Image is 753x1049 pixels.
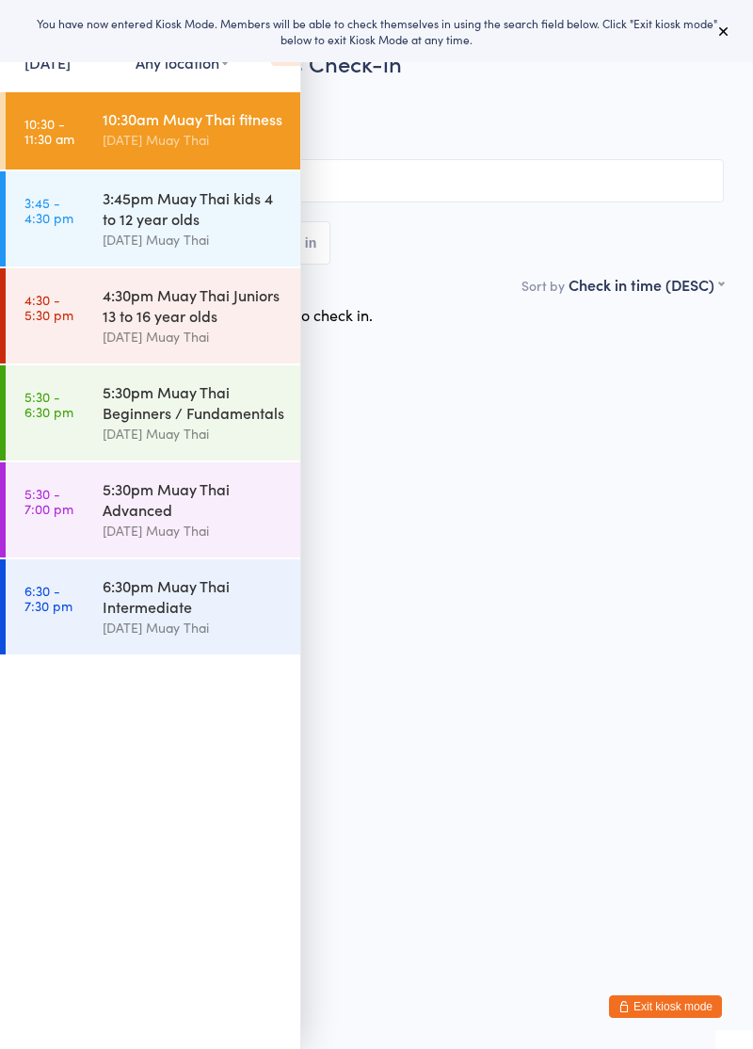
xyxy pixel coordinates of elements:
[609,995,722,1018] button: Exit kiosk mode
[6,268,300,363] a: 4:30 -5:30 pm4:30pm Muay Thai Juniors 13 to 16 year olds[DATE] Muay Thai
[103,187,284,229] div: 3:45pm Muay Thai kids 4 to 12 year olds
[29,106,695,125] span: [DATE] Muay Thai
[24,583,72,613] time: 6:30 - 7:30 pm
[24,292,73,322] time: 4:30 - 5:30 pm
[6,559,300,654] a: 6:30 -7:30 pm6:30pm Muay Thai Intermediate[DATE] Muay Thai
[6,171,300,266] a: 3:45 -4:30 pm3:45pm Muay Thai kids 4 to 12 year olds[DATE] Muay Thai
[29,125,724,144] span: [DATE] Muay Thai
[103,326,284,347] div: [DATE] Muay Thai
[103,520,284,541] div: [DATE] Muay Thai
[103,129,284,151] div: [DATE] Muay Thai
[6,365,300,460] a: 5:30 -6:30 pm5:30pm Muay Thai Beginners / Fundamentals[DATE] Muay Thai
[103,575,284,617] div: 6:30pm Muay Thai Intermediate
[24,52,71,73] a: [DATE]
[103,423,284,444] div: [DATE] Muay Thai
[24,389,73,419] time: 5:30 - 6:30 pm
[103,617,284,638] div: [DATE] Muay Thai
[103,108,284,129] div: 10:30am Muay Thai fitness
[136,52,229,73] div: Any location
[569,274,724,295] div: Check in time (DESC)
[29,159,724,202] input: Search
[103,381,284,423] div: 5:30pm Muay Thai Beginners / Fundamentals
[29,47,724,78] h2: 10:30am Muay Thai fitness Check-in
[29,88,695,106] span: [DATE] 10:30am
[103,229,284,250] div: [DATE] Muay Thai
[24,486,73,516] time: 5:30 - 7:00 pm
[103,478,284,520] div: 5:30pm Muay Thai Advanced
[6,92,300,169] a: 10:30 -11:30 am10:30am Muay Thai fitness[DATE] Muay Thai
[521,276,565,295] label: Sort by
[24,195,73,225] time: 3:45 - 4:30 pm
[24,116,74,146] time: 10:30 - 11:30 am
[30,15,723,47] div: You have now entered Kiosk Mode. Members will be able to check themselves in using the search fie...
[103,284,284,326] div: 4:30pm Muay Thai Juniors 13 to 16 year olds
[6,462,300,557] a: 5:30 -7:00 pm5:30pm Muay Thai Advanced[DATE] Muay Thai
